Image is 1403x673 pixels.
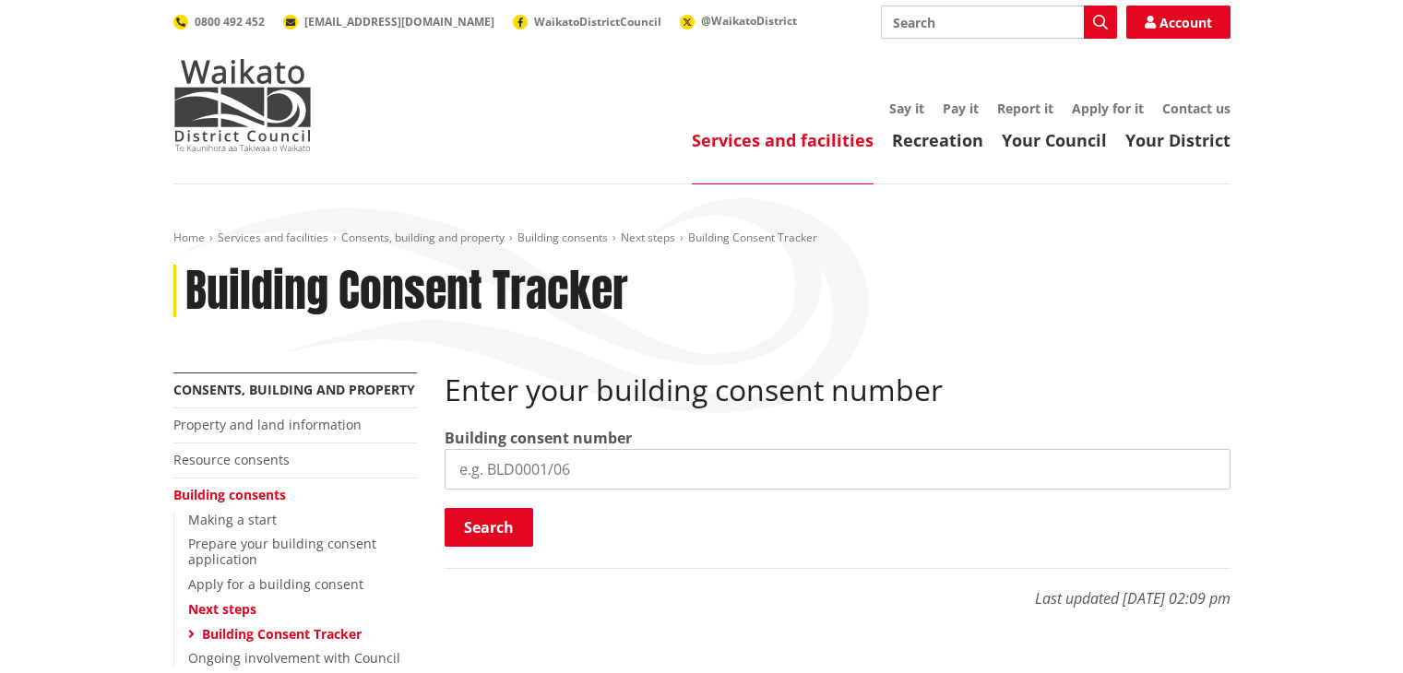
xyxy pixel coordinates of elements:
a: Resource consents [173,451,290,468]
span: WaikatoDistrictCouncil [534,14,661,30]
a: Next steps [621,230,675,245]
a: Prepare your building consent application [188,535,376,568]
a: Contact us [1162,100,1231,117]
input: e.g. BLD0001/06 [445,449,1231,490]
a: Home [173,230,205,245]
span: [EMAIL_ADDRESS][DOMAIN_NAME] [304,14,494,30]
span: 0800 492 452 [195,14,265,30]
a: Pay it [943,100,979,117]
a: Making a start [188,511,277,528]
a: Apply for a building consent [188,575,363,593]
button: Search [445,508,533,547]
a: WaikatoDistrictCouncil [513,14,661,30]
p: Last updated [DATE] 02:09 pm [445,568,1231,609]
a: Your Council [1002,129,1107,151]
img: Waikato District Council - Te Kaunihera aa Takiwaa o Waikato [173,59,312,151]
a: Building consents [517,230,608,245]
a: Services and facilities [218,230,328,245]
label: Building consent number [445,427,632,449]
a: 0800 492 452 [173,14,265,30]
a: Property and land information [173,416,362,433]
input: Search input [881,6,1117,39]
a: Consents, building and property [173,381,415,398]
a: Say it [889,100,924,117]
a: Account [1126,6,1231,39]
span: Building Consent Tracker [688,230,817,245]
a: Building Consent Tracker [202,625,362,643]
a: Recreation [892,129,983,151]
nav: breadcrumb [173,230,1231,246]
a: Your District [1125,129,1231,151]
a: Ongoing involvement with Council [188,649,400,667]
a: Next steps [188,600,256,618]
a: Apply for it [1072,100,1144,117]
h1: Building Consent Tracker [185,265,628,318]
a: Consents, building and property [341,230,505,245]
a: Services and facilities [692,129,874,151]
a: Building consents [173,486,286,503]
a: Report it [997,100,1053,117]
a: @WaikatoDistrict [680,13,797,29]
h2: Enter your building consent number [445,372,1231,407]
span: @WaikatoDistrict [701,13,797,29]
a: [EMAIL_ADDRESS][DOMAIN_NAME] [283,14,494,30]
